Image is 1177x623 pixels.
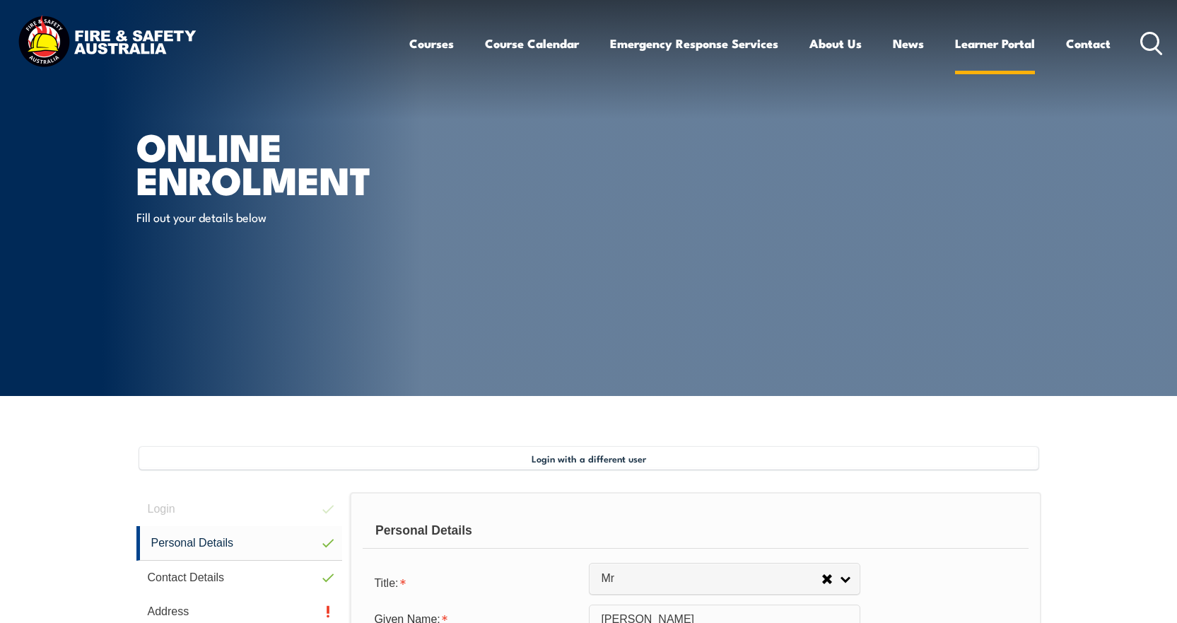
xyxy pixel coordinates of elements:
div: Personal Details [363,513,1028,549]
a: Emergency Response Services [610,25,778,62]
p: Fill out your details below [136,209,394,225]
h1: Online Enrolment [136,129,486,195]
span: Mr [601,571,821,586]
span: Title: [374,577,398,589]
a: Contact Details [136,561,343,595]
a: Personal Details [136,526,343,561]
a: About Us [809,25,862,62]
a: Learner Portal [955,25,1035,62]
a: Course Calendar [485,25,579,62]
div: Title is required. [363,568,589,596]
a: News [893,25,924,62]
a: Courses [409,25,454,62]
a: Contact [1066,25,1111,62]
span: Login with a different user [532,453,646,464]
